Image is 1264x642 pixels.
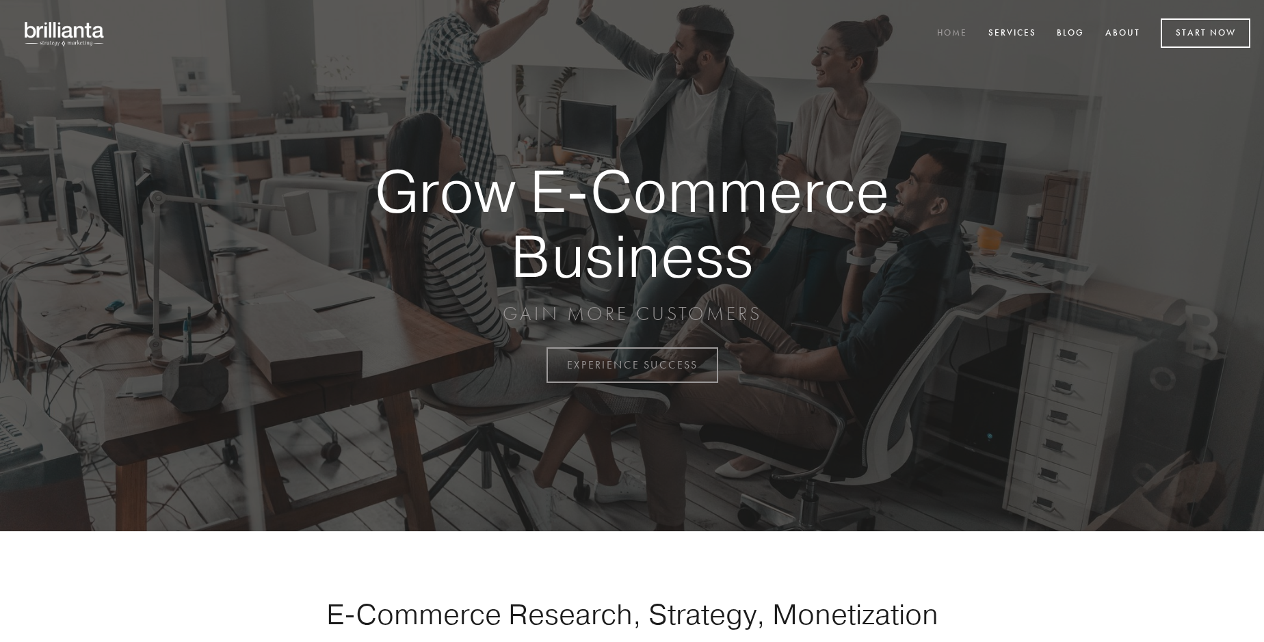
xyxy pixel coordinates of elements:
a: EXPERIENCE SUCCESS [547,347,718,383]
a: Blog [1048,23,1093,45]
strong: Grow E-Commerce Business [327,159,937,288]
img: brillianta - research, strategy, marketing [14,14,116,53]
a: Services [979,23,1045,45]
h1: E-Commerce Research, Strategy, Monetization [283,597,981,631]
a: Start Now [1161,18,1250,48]
p: GAIN MORE CUSTOMERS [327,302,937,326]
a: About [1096,23,1149,45]
a: Home [928,23,976,45]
